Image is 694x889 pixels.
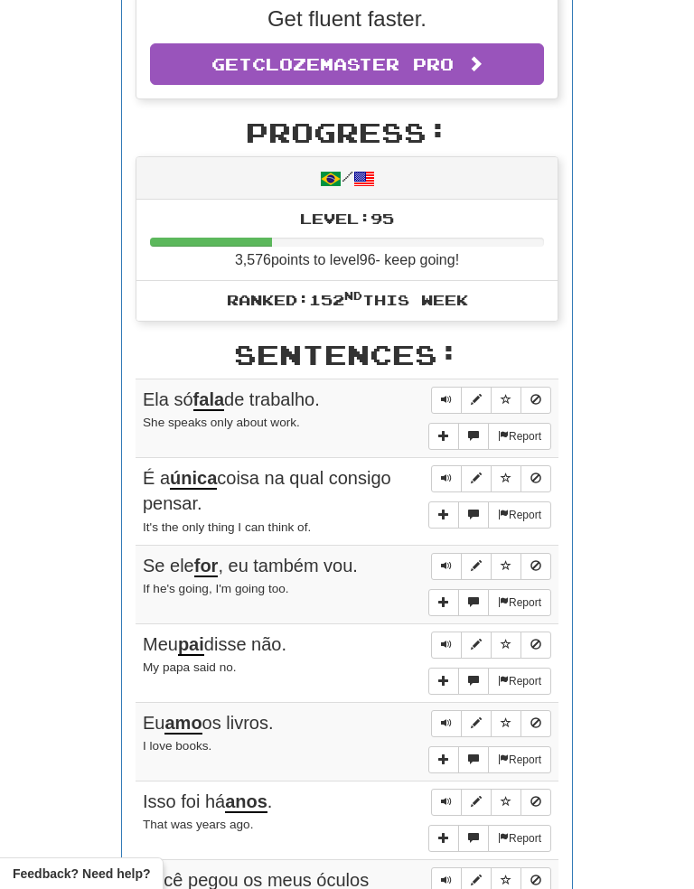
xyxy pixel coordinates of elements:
[143,582,289,595] small: If he's going, I'm going too.
[143,468,391,514] span: É a coisa na qual consigo pensar.
[225,791,267,813] u: anos
[431,789,551,816] div: Sentence controls
[13,865,150,883] span: Open feedback widget
[428,423,551,450] div: More sentence controls
[150,4,544,34] p: Get fluent faster.
[488,501,551,529] button: Report
[431,632,551,659] div: Sentence controls
[428,746,551,773] div: More sentence controls
[431,632,462,659] button: Play sentence audio
[520,553,551,580] button: Toggle ignore
[520,789,551,816] button: Toggle ignore
[164,713,202,735] u: amo
[344,289,362,302] sup: nd
[143,389,320,411] span: Ela só de trabalho.
[491,789,521,816] button: Toggle favorite
[461,632,492,659] button: Edit sentence
[194,556,219,577] u: for
[300,210,394,227] span: Level: 95
[431,710,551,737] div: Sentence controls
[431,553,462,580] button: Play sentence audio
[143,634,286,656] span: Meu disse não.
[491,553,521,580] button: Toggle favorite
[136,200,558,281] li: 3,576 points to level 96 - keep going!
[431,789,462,816] button: Play sentence audio
[428,423,459,450] button: Add sentence to collection
[488,825,551,852] button: Report
[491,710,521,737] button: Toggle favorite
[143,791,272,813] span: Isso foi há .
[431,553,551,580] div: Sentence controls
[428,589,459,616] button: Add sentence to collection
[520,387,551,414] button: Toggle ignore
[461,387,492,414] button: Edit sentence
[136,117,558,147] h2: Progress:
[143,818,253,831] small: That was years ago.
[143,713,274,735] span: Eu os livros.
[491,387,521,414] button: Toggle favorite
[178,634,204,656] u: pai
[491,465,521,492] button: Toggle favorite
[488,668,551,695] button: Report
[428,668,551,695] div: More sentence controls
[520,465,551,492] button: Toggle ignore
[488,589,551,616] button: Report
[461,789,492,816] button: Edit sentence
[428,825,551,852] div: More sentence controls
[170,468,217,490] u: única
[143,520,311,534] small: It's the only thing I can think of.
[143,739,211,753] small: I love books.
[136,157,558,200] div: /
[136,340,558,370] h2: Sentences:
[431,710,462,737] button: Play sentence audio
[143,660,237,674] small: My papa said no.
[143,416,300,429] small: She speaks only about work.
[431,387,551,414] div: Sentence controls
[431,465,462,492] button: Play sentence audio
[143,556,358,577] span: Se ele , eu também vou.
[428,746,459,773] button: Add sentence to collection
[431,465,551,492] div: Sentence controls
[252,54,454,74] span: Clozemaster Pro
[150,43,544,85] a: GetClozemaster Pro
[428,501,459,529] button: Add sentence to collection
[428,668,459,695] button: Add sentence to collection
[520,710,551,737] button: Toggle ignore
[431,387,462,414] button: Play sentence audio
[461,465,492,492] button: Edit sentence
[488,746,551,773] button: Report
[461,710,492,737] button: Edit sentence
[488,423,551,450] button: Report
[428,501,551,529] div: More sentence controls
[461,553,492,580] button: Edit sentence
[428,589,551,616] div: More sentence controls
[491,632,521,659] button: Toggle favorite
[520,632,551,659] button: Toggle ignore
[193,389,224,411] u: fala
[428,825,459,852] button: Add sentence to collection
[227,291,468,308] span: Ranked: 152 this week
